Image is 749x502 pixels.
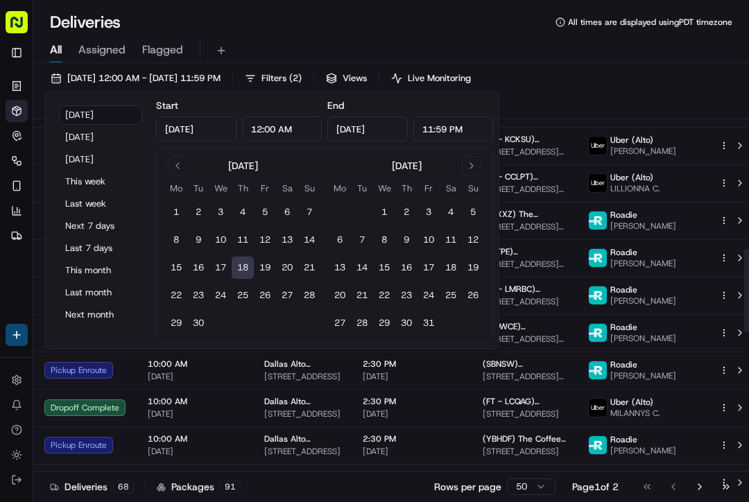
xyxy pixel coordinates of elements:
[610,135,653,146] span: Uber (Alto)
[98,234,168,245] a: Powered byPylon
[610,220,676,232] span: [PERSON_NAME]
[395,284,417,306] button: 23
[483,408,566,419] span: [STREET_ADDRESS]
[276,201,298,223] button: 6
[483,433,566,444] span: (YBHDF) The Coffeen Family
[254,229,276,251] button: 12
[417,181,440,196] th: Friday
[209,229,232,251] button: 10
[232,257,254,279] button: 18
[50,11,121,33] h1: Deliveries
[610,397,653,408] span: Uber (Alto)
[351,181,373,196] th: Tuesday
[589,286,607,304] img: roadie-logo-v2.jpg
[264,433,341,444] span: Dallas Alto Pharmacy
[209,181,232,196] th: Wednesday
[209,257,232,279] button: 17
[165,181,187,196] th: Monday
[483,296,566,307] span: [STREET_ADDRESS]
[148,433,242,444] span: 10:00 AM
[14,14,42,42] img: Nash
[165,312,187,334] button: 29
[483,396,566,407] span: (FT - LCQAG) [PERSON_NAME]
[67,72,221,85] span: [DATE] 12:00 AM - [DATE] 11:59 PM
[236,137,252,153] button: Start new chat
[36,89,250,104] input: Got a question? Start typing here...
[589,324,607,342] img: roadie-logo-v2.jpg
[589,249,607,267] img: roadie-logo-v2.jpg
[610,322,637,333] span: Roadie
[254,201,276,223] button: 5
[589,436,607,454] img: roadie-logo-v2.jpg
[254,181,276,196] th: Friday
[610,295,676,306] span: [PERSON_NAME]
[254,257,276,279] button: 19
[351,284,373,306] button: 21
[148,446,242,457] span: [DATE]
[483,184,566,195] span: [STREET_ADDRESS][PERSON_NAME]
[59,128,142,147] button: [DATE]
[14,202,25,214] div: 📗
[59,261,142,280] button: This month
[298,257,320,279] button: 21
[483,284,566,295] span: (FT - LMRBC) [PERSON_NAME]
[228,159,258,173] div: [DATE]
[232,284,254,306] button: 25
[327,99,344,112] label: End
[131,201,223,215] span: API Documentation
[220,481,241,493] div: 91
[329,312,351,334] button: 27
[417,201,440,223] button: 3
[417,312,440,334] button: 31
[298,201,320,223] button: 7
[483,371,566,382] span: [STREET_ADDRESS][PERSON_NAME]
[483,209,566,220] span: (CBXXZ) The [PERSON_NAME] Family
[589,399,607,417] img: uber-new-logo.jpeg
[59,172,142,191] button: This week
[363,371,460,382] span: [DATE]
[165,201,187,223] button: 1
[610,247,637,258] span: Roadie
[276,229,298,251] button: 13
[572,480,619,494] div: Page 1 of 2
[462,284,484,306] button: 26
[289,72,302,85] span: ( 2 )
[187,181,209,196] th: Tuesday
[232,181,254,196] th: Thursday
[610,284,637,295] span: Roadie
[395,229,417,251] button: 9
[329,284,351,306] button: 20
[264,371,341,382] span: [STREET_ADDRESS]
[254,284,276,306] button: 26
[462,181,484,196] th: Sunday
[298,284,320,306] button: 28
[264,358,341,370] span: Dallas Alto Pharmacy
[610,172,653,183] span: Uber (Alto)
[261,72,302,85] span: Filters
[610,408,660,419] span: MILANNYS C.
[610,359,637,370] span: Roadie
[462,229,484,251] button: 12
[44,69,227,88] button: [DATE] 12:00 AM - [DATE] 11:59 PM
[59,194,142,214] button: Last week
[483,146,566,157] span: [STREET_ADDRESS][PERSON_NAME]
[209,284,232,306] button: 24
[373,181,395,196] th: Wednesday
[417,284,440,306] button: 24
[462,156,481,175] button: Go to next month
[483,246,566,257] span: (LHTPE) [PERSON_NAME]
[440,181,462,196] th: Saturday
[156,99,178,112] label: Start
[392,159,422,173] div: [DATE]
[483,321,566,332] span: (WDWCE) [PERSON_NAME]
[408,72,471,85] span: Live Monitoring
[610,183,660,194] span: LILLIONNA C.
[59,305,142,324] button: Next month
[483,171,566,182] span: (FT - CCLPT) [PERSON_NAME]
[610,146,676,157] span: [PERSON_NAME]
[148,408,242,419] span: [DATE]
[148,358,242,370] span: 10:00 AM
[610,258,676,269] span: [PERSON_NAME]
[413,116,494,141] input: Time
[589,137,607,155] img: uber-new-logo.jpeg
